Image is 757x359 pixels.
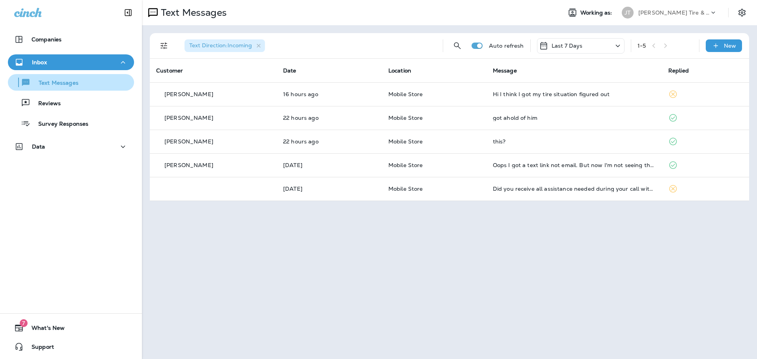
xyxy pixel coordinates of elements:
[20,319,28,327] span: 7
[622,7,634,19] div: JT
[8,95,134,111] button: Reviews
[8,74,134,91] button: Text Messages
[189,42,252,49] span: Text Direction : Incoming
[388,138,423,145] span: Mobile Store
[493,115,656,121] div: got ahold of him
[283,91,376,97] p: Sep 17, 2025 04:34 PM
[30,100,61,108] p: Reviews
[31,80,78,87] p: Text Messages
[283,115,376,121] p: Sep 17, 2025 10:42 AM
[156,67,183,74] span: Customer
[24,325,65,334] span: What's New
[489,43,524,49] p: Auto refresh
[30,121,88,128] p: Survey Responses
[8,115,134,132] button: Survey Responses
[8,139,134,154] button: Data
[493,91,656,97] div: Hi I think I got my tire situation figured out
[283,67,296,74] span: Date
[638,43,646,49] div: 1 - 5
[158,7,227,19] p: Text Messages
[493,186,656,192] div: Did you receive all assistance needed during your call with Jordan? Please click the link below t...
[283,138,376,145] p: Sep 17, 2025 10:12 AM
[388,67,411,74] span: Location
[8,54,134,70] button: Inbox
[117,5,139,20] button: Collapse Sidebar
[724,43,736,49] p: New
[24,344,54,353] span: Support
[8,320,134,336] button: 7What's New
[32,36,62,43] p: Companies
[493,138,656,145] div: this?
[668,67,689,74] span: Replied
[283,162,376,168] p: Sep 15, 2025 01:28 PM
[638,9,709,16] p: [PERSON_NAME] Tire & Auto
[164,91,213,97] p: [PERSON_NAME]
[185,39,265,52] div: Text Direction:Incoming
[493,162,656,168] div: Oops I got a text link not email. But now I'm not seeing the text link. Can you send it again?
[164,115,213,121] p: [PERSON_NAME]
[8,32,134,47] button: Companies
[552,43,583,49] p: Last 7 Days
[164,138,213,145] p: [PERSON_NAME]
[493,67,517,74] span: Message
[449,38,465,54] button: Search Messages
[32,59,47,65] p: Inbox
[156,38,172,54] button: Filters
[388,114,423,121] span: Mobile Store
[735,6,749,20] button: Settings
[580,9,614,16] span: Working as:
[388,185,423,192] span: Mobile Store
[283,186,376,192] p: Sep 10, 2025 02:45 PM
[32,143,45,150] p: Data
[164,162,213,168] p: [PERSON_NAME]
[8,339,134,355] button: Support
[388,162,423,169] span: Mobile Store
[388,91,423,98] span: Mobile Store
